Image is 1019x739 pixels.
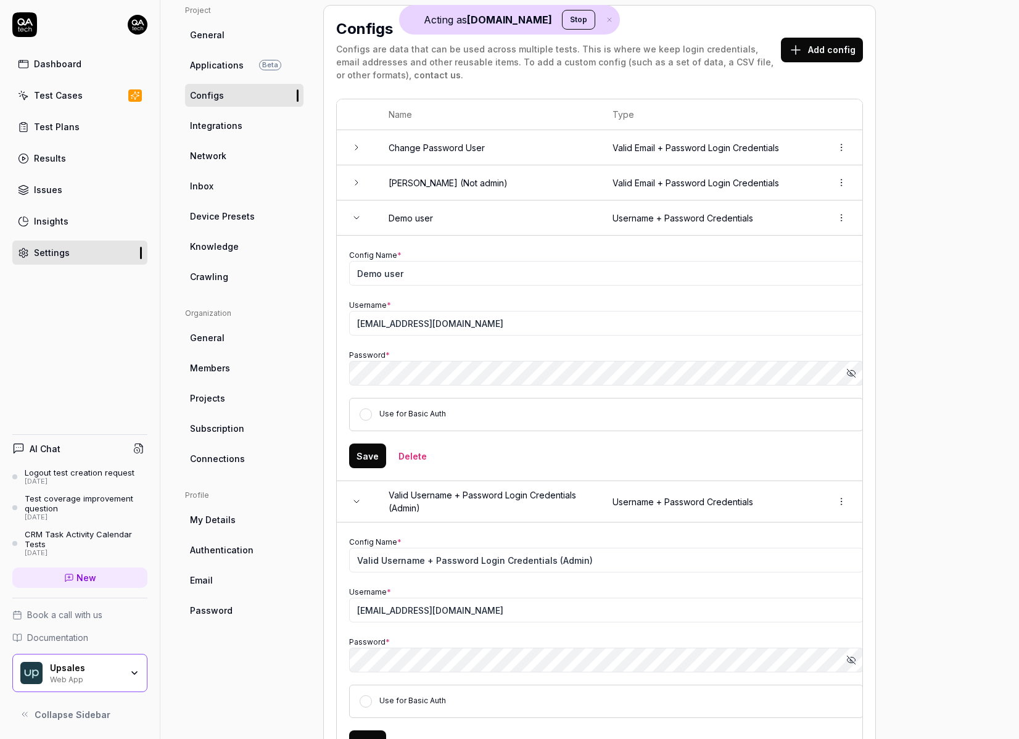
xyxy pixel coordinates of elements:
a: Results [12,146,147,170]
div: CRM Task Activity Calendar Tests [25,529,147,550]
td: [PERSON_NAME] (Not admin) [376,165,600,200]
span: Configs [190,89,224,102]
button: Stop [562,10,595,30]
a: Members [185,357,303,379]
span: Beta [259,60,281,70]
div: Configs are data that can be used across multiple tests. This is where we keep login credentials,... [336,43,781,81]
td: Username + Password Credentials [600,481,819,522]
div: Profile [185,490,303,501]
div: Test Plans [34,120,80,133]
button: Save [349,444,386,468]
div: Insights [34,215,68,228]
td: Change Password User [376,130,600,165]
div: [DATE] [25,549,147,558]
a: Subscription [185,417,303,440]
div: Results [34,152,66,165]
th: Type [600,99,819,130]
a: Test Plans [12,115,147,139]
div: Settings [34,246,70,259]
span: My Details [190,513,236,526]
a: ApplicationsBeta [185,54,303,76]
div: Organization [185,308,303,319]
label: Password [349,350,390,360]
a: Insights [12,209,147,233]
a: Test Cases [12,83,147,107]
div: Test Cases [34,89,83,102]
span: Applications [190,59,244,72]
span: Inbox [190,180,213,192]
a: General [185,23,303,46]
td: Valid Username + Password Login Credentials (Admin) [376,481,600,522]
div: Issues [34,183,62,196]
a: Network [185,144,303,167]
img: 7ccf6c19-61ad-4a6c-8811-018b02a1b829.jpg [128,15,147,35]
span: Password [190,604,233,617]
input: My Config [349,261,864,286]
span: New [76,571,96,584]
a: Crawling [185,265,303,288]
a: Logout test creation request[DATE] [12,468,147,486]
a: Test coverage improvement question[DATE] [12,493,147,522]
span: Integrations [190,119,242,132]
a: Integrations [185,114,303,137]
span: Members [190,361,230,374]
span: Authentication [190,543,254,556]
td: Demo user [376,200,600,236]
span: Projects [190,392,225,405]
button: Add config [781,38,863,62]
a: Authentication [185,539,303,561]
span: Connections [190,452,245,465]
a: Inbox [185,175,303,197]
td: Valid Email + Password Login Credentials [600,130,819,165]
span: General [190,331,225,344]
label: Use for Basic Auth [379,696,446,705]
a: New [12,568,147,588]
td: Username + Password Credentials [600,200,819,236]
a: Book a call with us [12,608,147,621]
div: [DATE] [25,477,134,486]
th: Name [376,99,600,130]
label: Use for Basic Auth [379,409,446,418]
span: Email [190,574,213,587]
span: Book a call with us [27,608,102,621]
a: Password [185,599,303,622]
label: Config Name [349,250,402,260]
span: Knowledge [190,240,239,253]
span: Collapse Sidebar [35,708,110,721]
span: Documentation [27,631,88,644]
button: Delete [391,444,434,468]
a: Knowledge [185,235,303,258]
div: Web App [50,674,122,683]
a: Issues [12,178,147,202]
a: Configs [185,84,303,107]
span: Subscription [190,422,244,435]
span: Network [190,149,226,162]
a: Dashboard [12,52,147,76]
span: Device Presets [190,210,255,223]
div: Test coverage improvement question [25,493,147,514]
div: Upsales [50,663,122,674]
a: Email [185,569,303,592]
img: Upsales Logo [20,662,43,684]
div: Dashboard [34,57,81,70]
button: Upsales LogoUpsalesWeb App [12,654,147,692]
a: contact us [414,70,461,80]
a: General [185,326,303,349]
span: General [190,28,225,41]
button: Collapse Sidebar [12,702,147,727]
label: Username [349,587,391,597]
a: My Details [185,508,303,531]
td: Valid Email + Password Login Credentials [600,165,819,200]
a: Documentation [12,631,147,644]
a: Settings [12,241,147,265]
label: Password [349,637,390,646]
a: Device Presets [185,205,303,228]
div: Logout test creation request [25,468,134,477]
a: Projects [185,387,303,410]
span: Crawling [190,270,228,283]
div: [DATE] [25,513,147,522]
label: Config Name [349,537,402,547]
h4: AI Chat [30,442,60,455]
a: CRM Task Activity Calendar Tests[DATE] [12,529,147,558]
a: Connections [185,447,303,470]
